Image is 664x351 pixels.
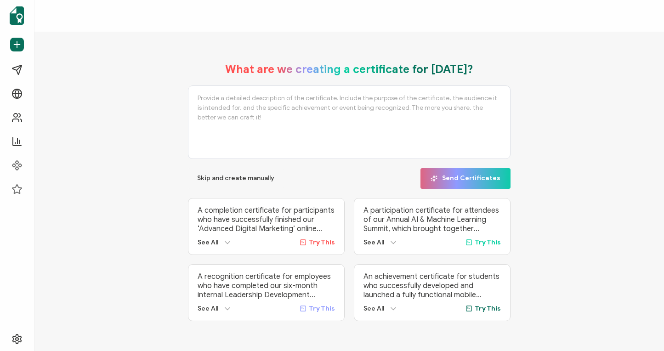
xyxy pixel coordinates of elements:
[225,62,473,76] h1: What are we creating a certificate for [DATE]?
[475,305,501,312] span: Try This
[363,305,384,312] span: See All
[309,305,335,312] span: Try This
[363,206,501,233] p: A participation certificate for attendees of our Annual AI & Machine Learning Summit, which broug...
[198,238,218,246] span: See All
[475,238,501,246] span: Try This
[363,238,384,246] span: See All
[309,238,335,246] span: Try This
[420,168,511,189] button: Send Certificates
[198,206,335,233] p: A completion certificate for participants who have successfully finished our ‘Advanced Digital Ma...
[363,272,501,300] p: An achievement certificate for students who successfully developed and launched a fully functiona...
[431,175,500,182] span: Send Certificates
[197,175,274,181] span: Skip and create manually
[198,272,335,300] p: A recognition certificate for employees who have completed our six-month internal Leadership Deve...
[10,6,24,25] img: sertifier-logomark-colored.svg
[198,305,218,312] span: See All
[188,168,284,189] button: Skip and create manually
